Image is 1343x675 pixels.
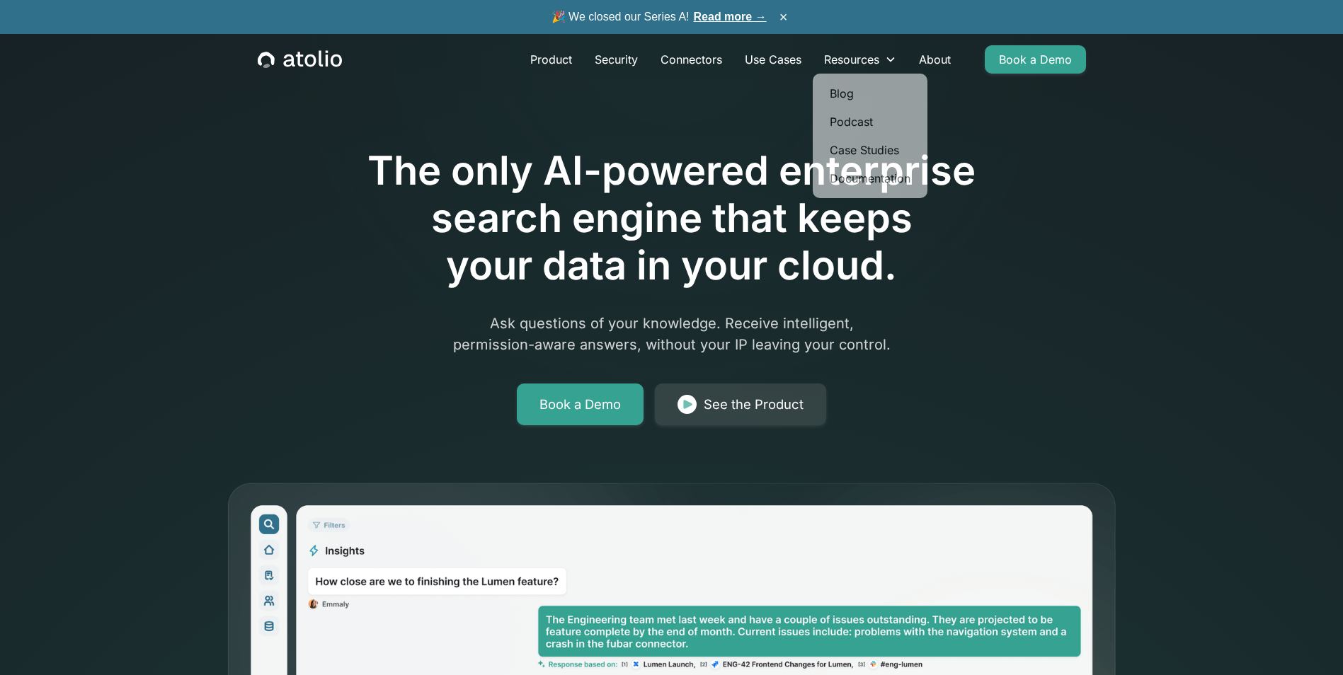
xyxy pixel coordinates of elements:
[813,74,927,198] nav: Resources
[985,45,1086,74] a: Book a Demo
[813,45,908,74] div: Resources
[775,9,792,25] button: ×
[704,395,804,415] div: See the Product
[908,45,962,74] a: About
[400,313,944,355] p: Ask questions of your knowledge. Receive intelligent, permission-aware answers, without your IP l...
[824,51,879,68] div: Resources
[733,45,813,74] a: Use Cases
[517,383,644,426] a: Book a Demo
[655,383,826,426] a: See the Product
[818,79,922,108] a: Blog
[818,136,922,164] a: Case Studies
[583,45,649,74] a: Security
[649,45,733,74] a: Connectors
[1272,607,1343,675] iframe: Chat Widget
[258,50,342,69] a: home
[552,8,767,25] span: 🎉 We closed our Series A!
[694,11,767,23] a: Read more →
[519,45,583,74] a: Product
[818,164,922,192] a: Documentation
[818,108,922,136] a: Podcast
[309,147,1034,290] h1: The only AI-powered enterprise search engine that keeps your data in your cloud.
